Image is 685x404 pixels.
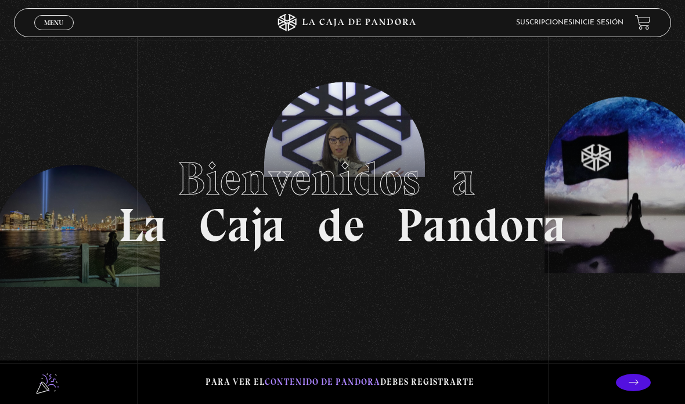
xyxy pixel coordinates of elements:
a: Suscripciones [516,19,572,26]
h1: La Caja de Pandora [118,156,567,248]
span: Cerrar [41,29,68,37]
span: Bienvenidos a [178,151,507,207]
a: Inicie sesión [572,19,623,26]
span: Menu [44,19,63,26]
a: View your shopping cart [635,15,651,30]
p: Para ver el debes registrarte [205,374,474,390]
span: contenido de Pandora [265,377,380,387]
